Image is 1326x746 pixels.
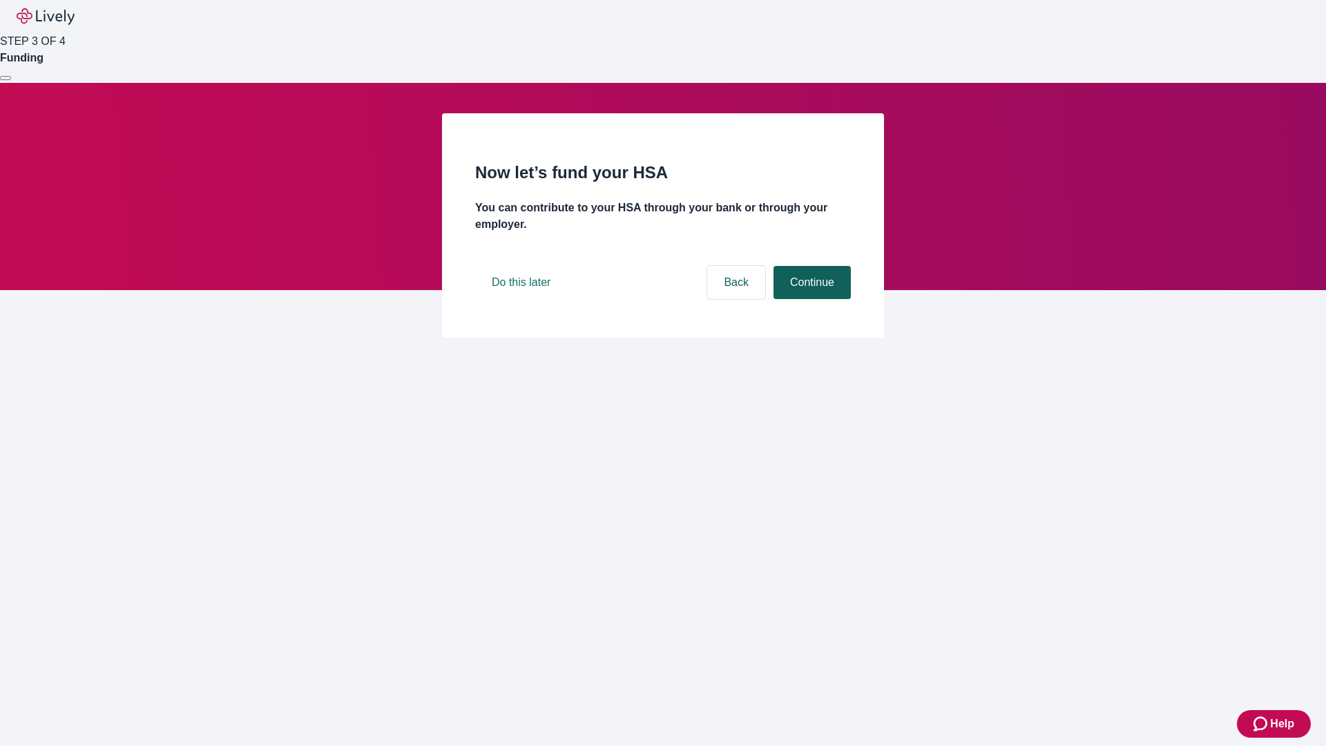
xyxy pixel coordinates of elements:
img: Lively [17,8,75,25]
button: Do this later [475,266,567,299]
span: Help [1270,716,1294,732]
h4: You can contribute to your HSA through your bank or through your employer. [475,200,851,233]
h2: Now let’s fund your HSA [475,160,851,185]
svg: Zendesk support icon [1253,716,1270,732]
button: Back [707,266,765,299]
button: Continue [773,266,851,299]
button: Zendesk support iconHelp [1237,710,1311,738]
